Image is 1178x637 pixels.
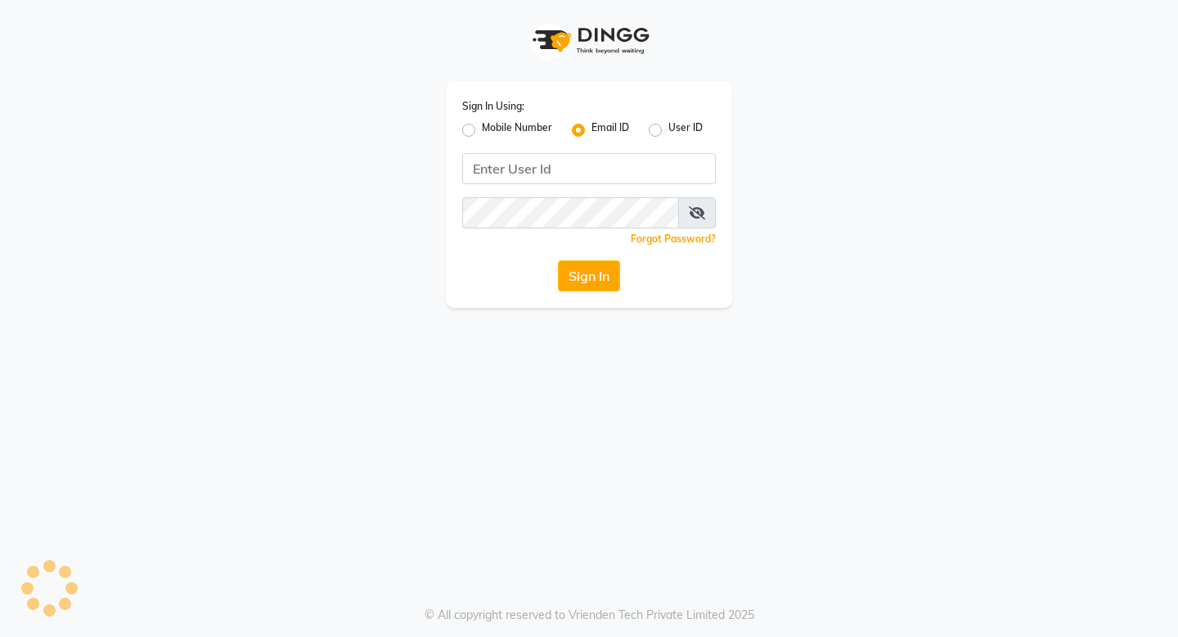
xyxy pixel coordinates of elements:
label: User ID [668,120,703,140]
input: Username [462,197,679,228]
label: Email ID [591,120,629,140]
label: Mobile Number [482,120,552,140]
img: logo1.svg [524,16,654,65]
input: Username [462,153,716,184]
button: Sign In [558,260,620,291]
a: Forgot Password? [631,233,716,245]
label: Sign In Using: [462,99,524,114]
